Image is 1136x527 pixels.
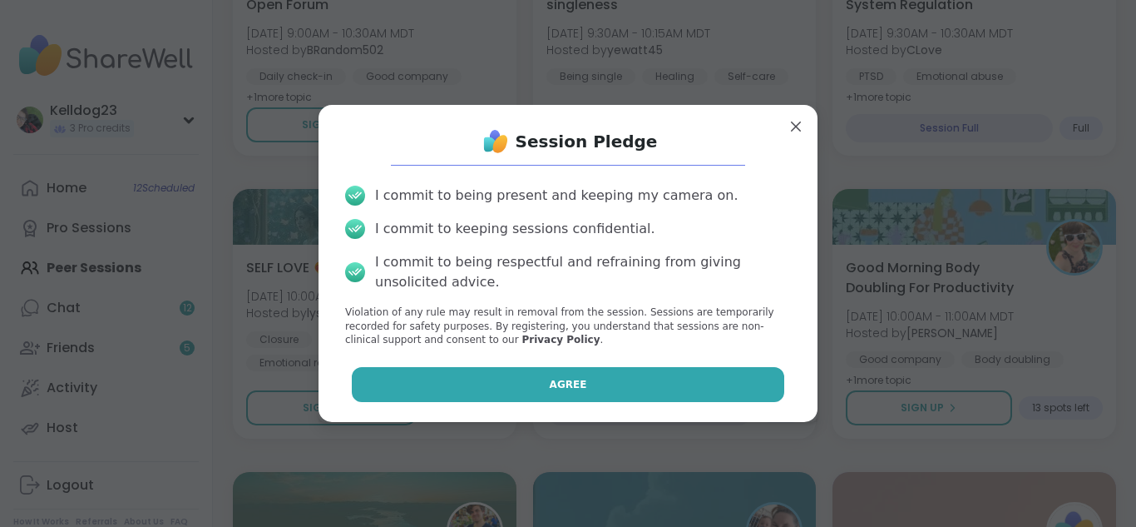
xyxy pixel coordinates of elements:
[345,306,791,347] p: Violation of any rule may result in removal from the session. Sessions are temporarily recorded f...
[479,125,512,158] img: ShareWell Logo
[375,186,738,206] div: I commit to being present and keeping my camera on.
[550,377,587,392] span: Agree
[352,367,785,402] button: Agree
[375,219,655,239] div: I commit to keeping sessions confidential.
[521,334,600,346] a: Privacy Policy
[375,252,791,292] div: I commit to being respectful and refraining from giving unsolicited advice.
[516,130,658,153] h1: Session Pledge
